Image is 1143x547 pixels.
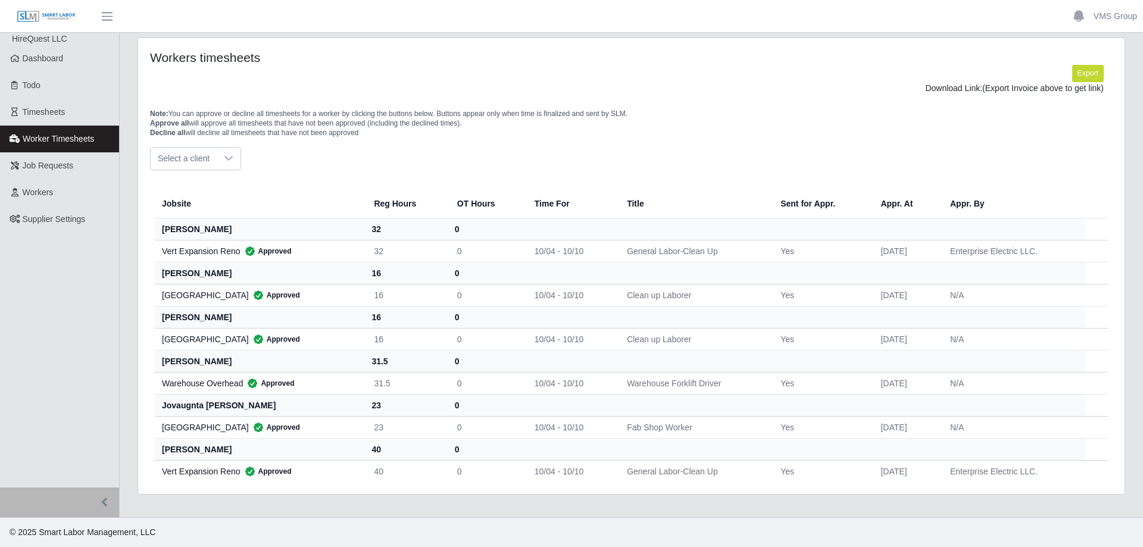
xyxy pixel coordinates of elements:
span: Dashboard [23,54,64,63]
th: 0 [448,306,525,328]
td: Enterprise Electric LLC. [941,240,1085,262]
span: HireQuest LLC [12,34,67,43]
span: (Export Invoice above to get link) [982,83,1104,93]
th: jovaugnta [PERSON_NAME] [155,394,364,416]
td: 10/04 - 10/10 [525,284,617,306]
div: Vert Expansion Reno [162,245,355,257]
td: [DATE] [871,284,941,306]
span: Approved [249,421,300,433]
td: 0 [448,284,525,306]
span: Job Requests [23,161,74,170]
th: Jobsite [155,189,364,218]
td: Enterprise Electric LLC. [941,460,1085,482]
td: [DATE] [871,328,941,350]
td: [DATE] [871,372,941,394]
td: Yes [771,284,871,306]
th: Reg Hours [364,189,447,218]
th: Title [617,189,771,218]
span: Approved [243,377,294,389]
span: Workers [23,187,54,197]
span: Timesheets [23,107,65,117]
th: Appr. At [871,189,941,218]
td: 10/04 - 10/10 [525,372,617,394]
div: [GEOGRAPHIC_DATA] [162,421,355,433]
div: Vert Expansion Reno [162,465,355,477]
th: Sent for Appr. [771,189,871,218]
td: [DATE] [871,416,941,438]
span: Supplier Settings [23,214,86,224]
button: Export [1072,65,1104,82]
td: N/A [941,284,1085,306]
th: [PERSON_NAME] [155,218,364,240]
td: 31.5 [364,372,447,394]
td: General Labor-Clean Up [617,240,771,262]
th: [PERSON_NAME] [155,438,364,460]
td: 23 [364,416,447,438]
p: You can approve or decline all timesheets for a worker by clicking the buttons below. Buttons app... [150,109,1113,137]
th: 0 [448,350,525,372]
td: Clean up Laborer [617,284,771,306]
img: SLM Logo [17,10,76,23]
td: N/A [941,372,1085,394]
td: 0 [448,372,525,394]
td: 16 [364,328,447,350]
td: N/A [941,328,1085,350]
span: Worker Timesheets [23,134,94,143]
a: VMS Group [1094,10,1137,23]
td: [DATE] [871,460,941,482]
th: 0 [448,218,525,240]
td: 0 [448,460,525,482]
span: Approved [241,245,292,257]
td: 10/04 - 10/10 [525,328,617,350]
h4: Workers timesheets [150,50,541,65]
th: [PERSON_NAME] [155,350,364,372]
th: 0 [448,394,525,416]
th: Appr. By [941,189,1085,218]
div: [GEOGRAPHIC_DATA] [162,289,355,301]
td: Clean up Laborer [617,328,771,350]
td: 40 [364,460,447,482]
th: 16 [364,262,447,284]
th: 16 [364,306,447,328]
th: 40 [364,438,447,460]
span: © 2025 Smart Labor Management, LLC [10,527,155,537]
th: [PERSON_NAME] [155,306,364,328]
td: 0 [448,416,525,438]
td: 32 [364,240,447,262]
th: 0 [448,262,525,284]
div: Warehouse Overhead [162,377,355,389]
td: 0 [448,328,525,350]
td: Yes [771,460,871,482]
td: Yes [771,328,871,350]
td: Yes [771,372,871,394]
td: 10/04 - 10/10 [525,460,617,482]
td: Fab Shop Worker [617,416,771,438]
th: [PERSON_NAME] [155,262,364,284]
span: Approve all [150,119,189,127]
td: 16 [364,284,447,306]
span: Todo [23,80,40,90]
div: [GEOGRAPHIC_DATA] [162,333,355,345]
th: OT Hours [448,189,525,218]
td: 10/04 - 10/10 [525,240,617,262]
th: 23 [364,394,447,416]
th: 32 [364,218,447,240]
td: General Labor-Clean Up [617,460,771,482]
td: Warehouse Forklift Driver [617,372,771,394]
span: Approved [249,333,300,345]
td: N/A [941,416,1085,438]
span: Decline all [150,129,185,137]
th: 0 [448,438,525,460]
span: Select a client [151,148,217,170]
td: 0 [448,240,525,262]
span: Approved [249,289,300,301]
div: Download Link: [159,82,1104,95]
span: Approved [241,465,292,477]
th: Time For [525,189,617,218]
th: 31.5 [364,350,447,372]
td: Yes [771,416,871,438]
td: Yes [771,240,871,262]
td: [DATE] [871,240,941,262]
span: Note: [150,110,168,118]
td: 10/04 - 10/10 [525,416,617,438]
